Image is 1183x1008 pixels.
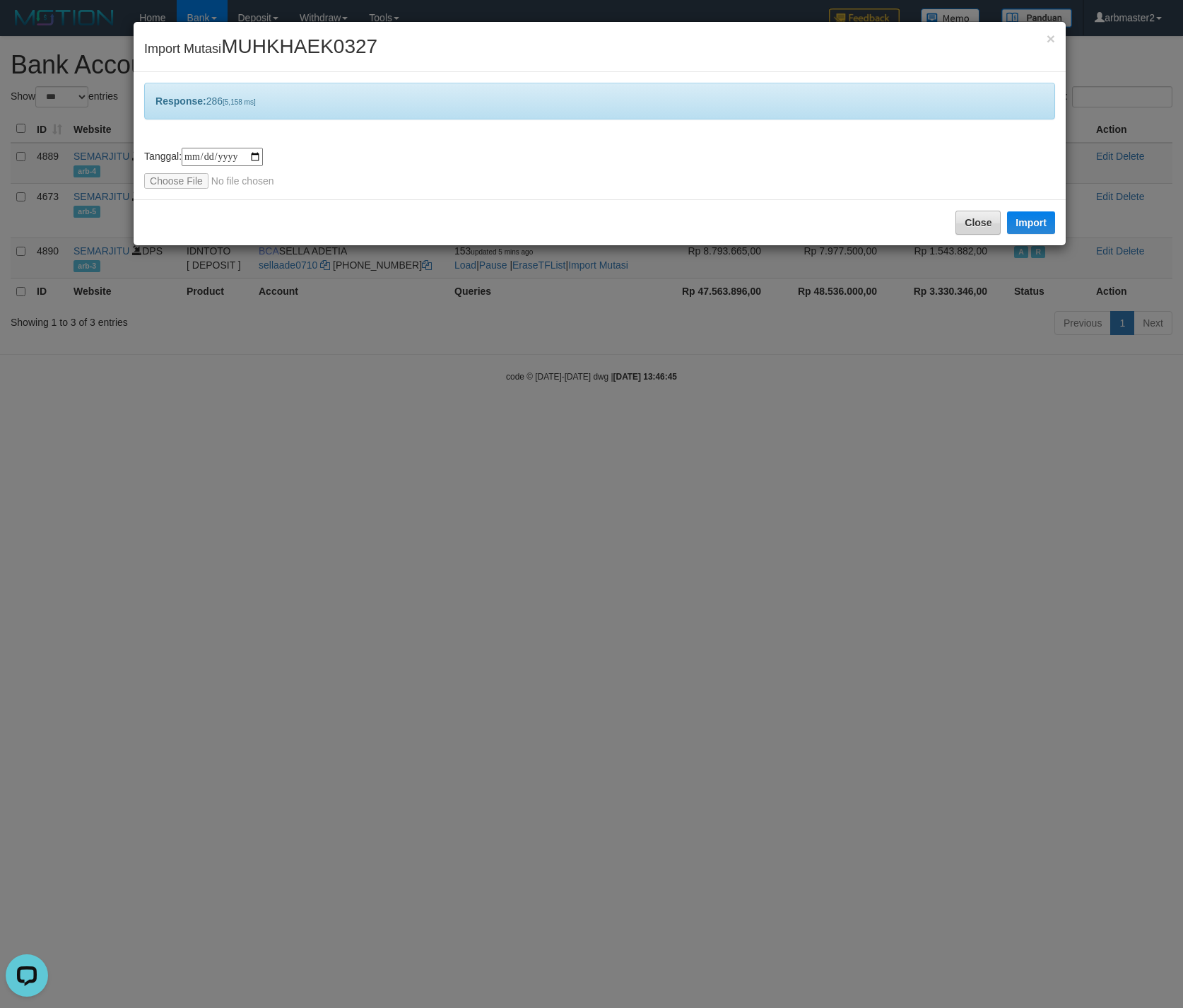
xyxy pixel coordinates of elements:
button: Close [955,211,1001,235]
button: Open LiveChat chat widget [6,6,48,48]
button: Close [1047,31,1055,46]
button: Import [1007,211,1055,234]
div: 286 [144,83,1055,119]
span: MUHKHAEK0327 [221,35,377,57]
span: Import Mutasi [144,42,377,56]
span: [5,158 ms] [223,98,256,106]
b: Response: [155,95,206,107]
div: Tanggal: [144,148,1055,189]
span: × [1047,30,1055,47]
